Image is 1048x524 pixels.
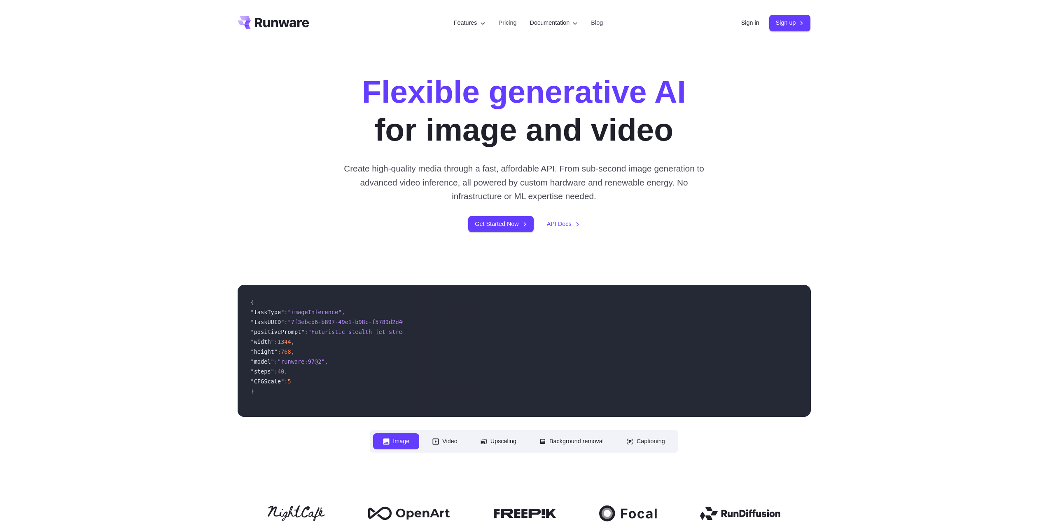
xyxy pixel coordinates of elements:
[291,338,294,345] span: ,
[251,329,305,335] span: "positivePrompt"
[274,368,278,375] span: :
[251,378,285,385] span: "CFGScale"
[468,216,533,232] a: Get Started Now
[530,18,578,28] label: Documentation
[769,15,811,31] a: Sign up
[591,18,603,28] a: Blog
[341,309,345,315] span: ,
[274,338,278,345] span: :
[238,16,309,29] a: Go to /
[278,368,284,375] span: 40
[471,433,526,449] button: Upscaling
[251,348,278,355] span: "height"
[304,329,308,335] span: :
[251,338,274,345] span: "width"
[278,358,325,365] span: "runware:97@2"
[422,433,467,449] button: Video
[284,309,287,315] span: :
[530,433,614,449] button: Background removal
[288,378,291,385] span: 5
[362,74,686,109] strong: Flexible generative AI
[373,433,419,449] button: Image
[547,219,580,229] a: API Docs
[308,329,615,335] span: "Futuristic stealth jet streaking through a neon-lit cityscape with glowing purple exhaust"
[251,319,285,325] span: "taskUUID"
[454,18,485,28] label: Features
[284,319,287,325] span: :
[251,358,274,365] span: "model"
[251,309,285,315] span: "taskType"
[251,368,274,375] span: "steps"
[251,388,254,395] span: }
[499,18,517,28] a: Pricing
[341,162,707,203] p: Create high-quality media through a fast, affordable API. From sub-second image generation to adv...
[278,348,281,355] span: :
[617,433,675,449] button: Captioning
[281,348,291,355] span: 768
[325,358,328,365] span: ,
[288,309,342,315] span: "imageInference"
[251,299,254,305] span: {
[284,378,287,385] span: :
[284,368,287,375] span: ,
[274,358,278,365] span: :
[288,319,416,325] span: "7f3ebcb6-b897-49e1-b98c-f5789d2d40d7"
[291,348,294,355] span: ,
[362,73,686,148] h1: for image and video
[278,338,291,345] span: 1344
[741,18,759,28] a: Sign in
